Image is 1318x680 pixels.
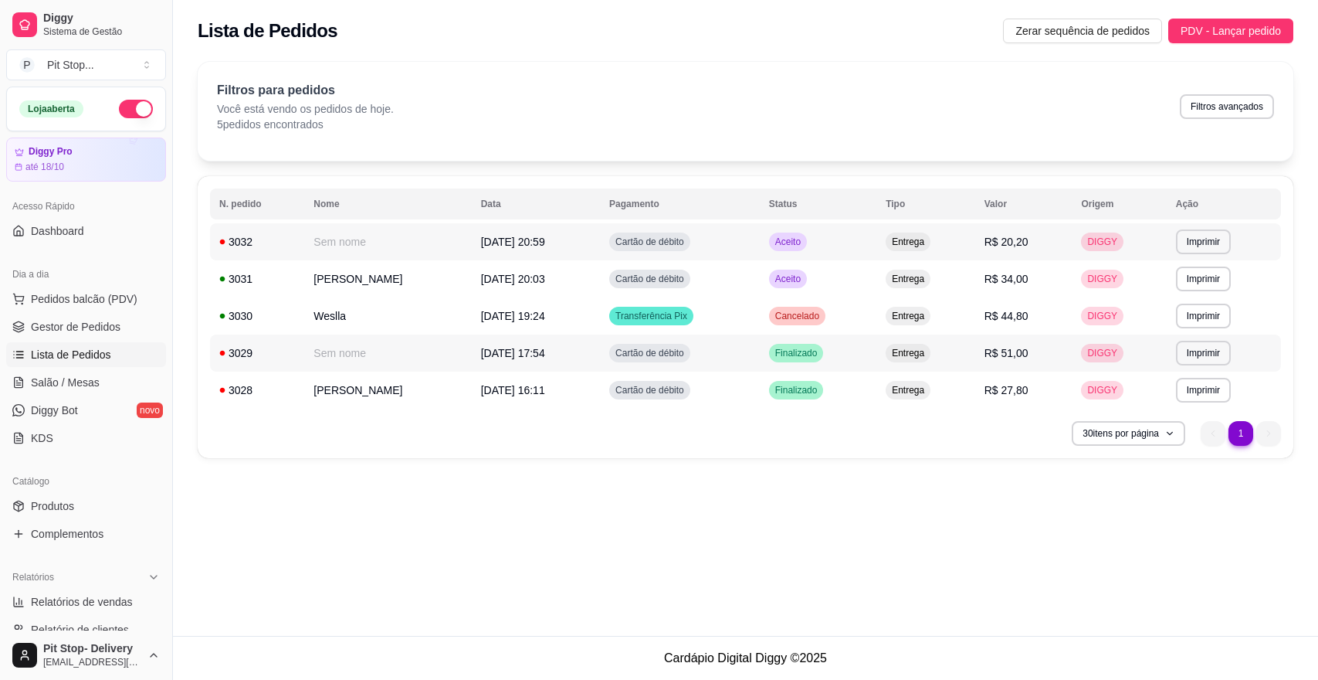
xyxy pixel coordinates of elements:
a: Produtos [6,494,166,518]
a: DiggySistema de Gestão [6,6,166,43]
span: [DATE] 16:11 [481,384,545,396]
span: DIGGY [1084,310,1120,322]
div: Catálogo [6,469,166,494]
button: Imprimir [1176,267,1231,291]
button: Imprimir [1176,341,1231,365]
a: Salão / Mesas [6,370,166,395]
div: Dia a dia [6,262,166,287]
span: Lista de Pedidos [31,347,111,362]
span: Pedidos balcão (PDV) [31,291,137,307]
span: DIGGY [1084,236,1120,248]
span: Dashboard [31,223,84,239]
button: Alterar Status [119,100,153,118]
span: Entrega [889,273,927,285]
a: Complementos [6,522,166,546]
span: Entrega [889,236,927,248]
span: R$ 34,00 [984,273,1028,285]
div: 3032 [219,234,295,250]
span: Diggy Bot [31,403,78,418]
div: Loja aberta [19,100,83,117]
div: 3029 [219,345,295,361]
th: Ação [1167,189,1281,219]
button: Filtros avançados [1180,94,1274,119]
span: Relatórios [12,571,54,583]
button: Imprimir [1176,229,1231,254]
span: Pit Stop- Delivery [43,642,141,656]
button: 30itens por página [1072,421,1185,446]
span: Cartão de débito [612,273,687,285]
a: Gestor de Pedidos [6,314,166,339]
button: PDV - Lançar pedido [1168,19,1293,43]
div: Pit Stop ... [47,57,94,73]
a: Relatório de clientes [6,617,166,642]
button: Pedidos balcão (PDV) [6,287,166,311]
span: [DATE] 17:54 [481,347,545,359]
a: KDS [6,426,166,450]
span: R$ 44,80 [984,310,1028,322]
button: Select a team [6,49,166,80]
td: Weslla [304,297,471,335]
p: Você está vendo os pedidos de hoje. [217,101,394,117]
span: Complementos [31,526,103,542]
div: 3031 [219,271,295,287]
span: [DATE] 20:59 [481,236,545,248]
td: Sem nome [304,335,471,372]
p: Filtros para pedidos [217,81,394,100]
span: Gestor de Pedidos [31,319,120,335]
span: Entrega [889,347,927,359]
span: Relatório de clientes [31,622,129,637]
span: Produtos [31,498,74,514]
div: 3028 [219,382,295,398]
span: Cartão de débito [612,384,687,396]
button: Imprimir [1176,378,1231,403]
span: Diggy [43,12,160,25]
span: DIGGY [1084,273,1120,285]
nav: pagination navigation [1193,413,1289,454]
span: R$ 27,80 [984,384,1028,396]
span: Sistema de Gestão [43,25,160,38]
th: Data [472,189,600,219]
div: Acesso Rápido [6,194,166,219]
span: [DATE] 19:24 [481,310,545,322]
th: Valor [975,189,1072,219]
a: Relatórios de vendas [6,590,166,614]
h2: Lista de Pedidos [198,19,337,43]
span: Aceito [772,273,804,285]
td: Sem nome [304,223,471,260]
a: Dashboard [6,219,166,243]
span: Finalizado [772,347,821,359]
span: Cartão de débito [612,236,687,248]
li: pagination item 1 active [1228,421,1253,446]
span: Transferência Pix [612,310,690,322]
span: DIGGY [1084,384,1120,396]
th: Origem [1072,189,1166,219]
footer: Cardápio Digital Diggy © 2025 [173,636,1318,680]
article: Diggy Pro [29,146,73,158]
span: Finalizado [772,384,821,396]
button: Imprimir [1176,304,1231,328]
span: Entrega [889,384,927,396]
th: N. pedido [210,189,304,219]
span: P [19,57,35,73]
span: Entrega [889,310,927,322]
th: Pagamento [600,189,760,219]
span: Relatórios de vendas [31,594,133,610]
th: Nome [304,189,471,219]
td: [PERSON_NAME] [304,372,471,409]
span: Cartão de débito [612,347,687,359]
p: 5 pedidos encontrados [217,117,394,132]
span: DIGGY [1084,347,1120,359]
th: Tipo [876,189,975,219]
span: [EMAIL_ADDRESS][DOMAIN_NAME] [43,656,141,668]
span: R$ 20,20 [984,236,1028,248]
th: Status [760,189,876,219]
span: R$ 51,00 [984,347,1028,359]
button: Zerar sequência de pedidos [1003,19,1162,43]
span: Salão / Mesas [31,375,100,390]
div: 3030 [219,308,295,324]
td: [PERSON_NAME] [304,260,471,297]
span: Aceito [772,236,804,248]
span: [DATE] 20:03 [481,273,545,285]
button: Pit Stop- Delivery[EMAIL_ADDRESS][DOMAIN_NAME] [6,637,166,674]
a: Diggy Botnovo [6,398,166,423]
